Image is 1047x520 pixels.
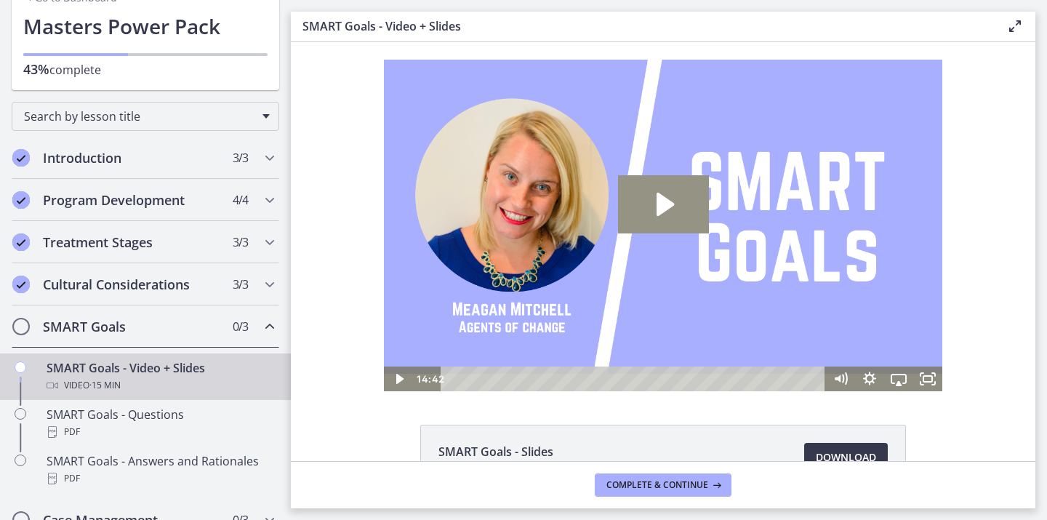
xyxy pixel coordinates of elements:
[233,149,248,167] span: 3 / 3
[816,449,876,466] span: Download
[93,324,122,349] button: Play Video
[23,60,268,79] p: complete
[47,470,273,487] div: PDF
[593,324,622,349] button: Airplay
[43,149,220,167] h2: Introduction
[24,108,255,124] span: Search by lesson title
[12,276,30,293] i: Completed
[438,460,553,472] span: 199 KB
[302,17,983,35] h3: SMART Goals - Video + Slides
[327,133,418,191] button: Play Video: cdsdur02imvr0n222ri0.mp4
[47,377,273,394] div: Video
[43,276,220,293] h2: Cultural Considerations
[438,443,553,460] span: SMART Goals - Slides
[564,324,593,349] button: Show settings menu
[12,102,279,131] div: Search by lesson title
[47,423,273,441] div: PDF
[47,406,273,441] div: SMART Goals - Questions
[47,452,273,487] div: SMART Goals - Answers and Rationales
[233,276,248,293] span: 3 / 3
[804,443,888,472] a: Download
[47,359,273,394] div: SMART Goals - Video + Slides
[233,318,248,335] span: 0 / 3
[23,11,268,41] h1: Masters Power Pack
[233,233,248,251] span: 3 / 3
[43,191,220,209] h2: Program Development
[233,191,248,209] span: 4 / 4
[595,473,731,497] button: Complete & continue
[89,377,121,394] span: · 15 min
[43,233,220,251] h2: Treatment Stages
[43,318,220,335] h2: SMART Goals
[606,479,708,491] span: Complete & continue
[535,324,564,349] button: Mute
[12,149,30,167] i: Completed
[12,191,30,209] i: Completed
[12,233,30,251] i: Completed
[622,324,651,349] button: Fullscreen
[291,42,1035,391] iframe: Video Lesson
[161,324,528,349] div: Playbar
[23,60,49,78] span: 43%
